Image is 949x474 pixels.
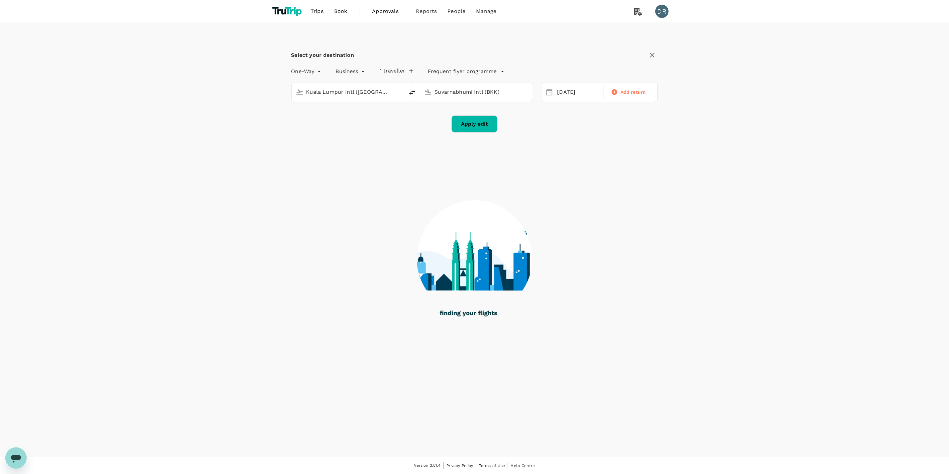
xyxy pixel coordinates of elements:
span: Reports [416,7,437,15]
iframe: Button to launch messaging window [5,447,27,469]
a: Privacy Policy [446,462,473,469]
button: delete [404,84,420,100]
span: People [448,7,466,15]
button: Apply edit [451,115,498,133]
div: Select your destination [291,51,354,60]
div: DR [655,5,669,18]
span: Add return [620,89,646,95]
input: Going to [435,87,519,97]
button: 1 traveller [380,67,413,74]
div: Business [336,66,366,77]
span: Trips [311,7,324,15]
a: Help Centre [511,462,535,469]
span: Terms of Use [479,463,505,468]
span: Privacy Policy [446,463,473,468]
span: Version 3.51.4 [414,462,441,469]
span: Book [334,7,347,15]
a: Terms of Use [479,462,505,469]
input: Depart from [306,87,390,97]
span: Help Centre [511,463,535,468]
button: Frequent flyer programme [428,67,505,75]
g: finding your flights [440,311,497,317]
div: One-Way [291,66,323,77]
p: Frequent flyer programme [428,67,497,75]
span: Approvals [372,7,406,15]
img: TruTrip logo [270,4,306,19]
div: [DATE] [555,86,602,99]
button: Open [400,91,401,92]
button: Open [528,91,529,92]
span: Manage [476,7,496,15]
